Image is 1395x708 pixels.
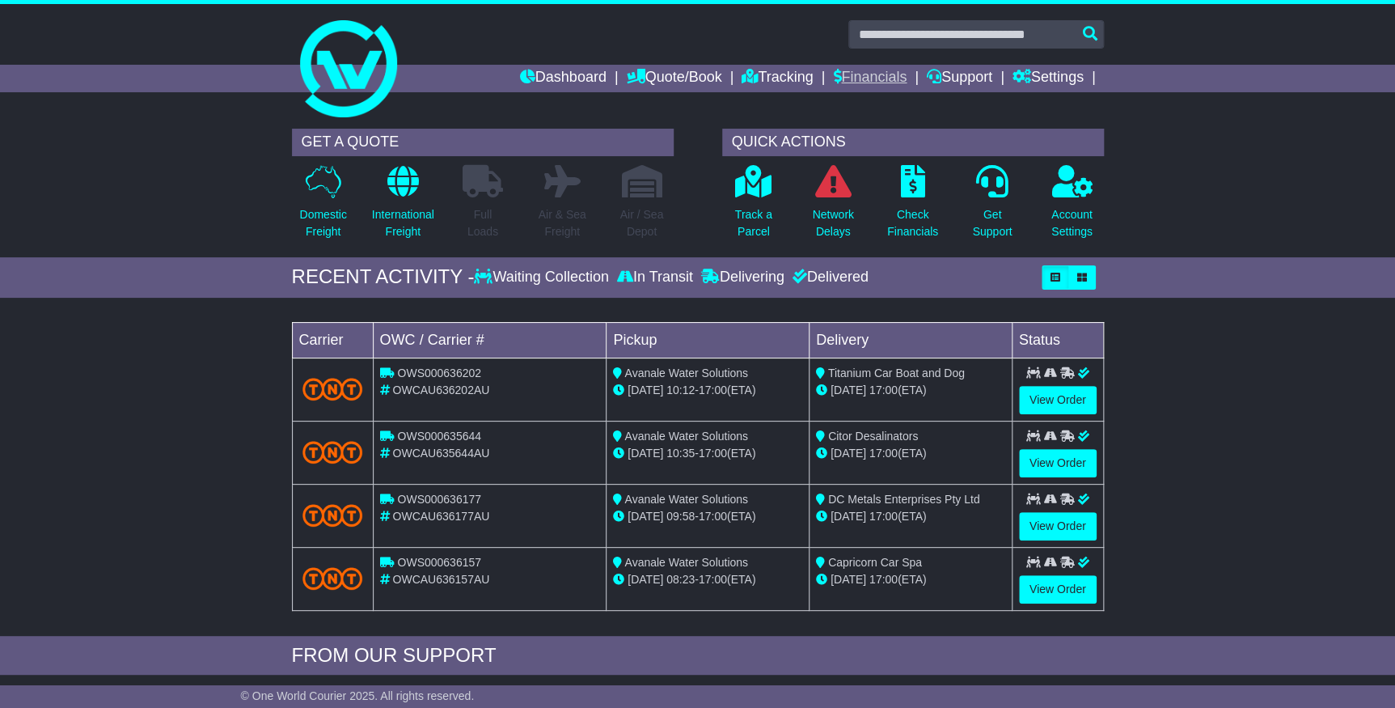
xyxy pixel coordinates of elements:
[397,367,481,379] span: OWS000636202
[613,382,802,399] div: - (ETA)
[607,322,810,358] td: Pickup
[372,206,434,240] p: International Freight
[816,445,1005,462] div: (ETA)
[241,689,475,702] span: © One World Courier 2025. All rights reserved.
[392,447,489,460] span: OWCAU635644AU
[624,493,748,506] span: Avanale Water Solutions
[666,384,695,396] span: 10:12
[1019,386,1097,414] a: View Order
[869,384,898,396] span: 17:00
[828,493,980,506] span: DC Metals Enterprises Pty Ltd
[816,571,1005,588] div: (ETA)
[666,510,695,523] span: 09:58
[628,510,663,523] span: [DATE]
[971,164,1012,249] a: GetSupport
[788,269,869,286] div: Delivered
[397,430,481,443] span: OWS000635644
[972,206,1012,240] p: Get Support
[869,510,898,523] span: 17:00
[302,441,363,463] img: TNT_Domestic.png
[298,164,347,249] a: DomesticFreight
[628,573,663,586] span: [DATE]
[397,556,481,569] span: OWS000636157
[735,206,772,240] p: Track a Parcel
[520,65,607,92] a: Dashboard
[463,206,503,240] p: Full Loads
[397,493,481,506] span: OWS000636177
[833,65,907,92] a: Financials
[302,567,363,589] img: TNT_Domestic.png
[734,164,773,249] a: Track aParcel
[373,322,607,358] td: OWC / Carrier #
[1012,322,1103,358] td: Status
[811,164,854,249] a: NetworkDelays
[624,556,748,569] span: Avanale Water Solutions
[699,510,727,523] span: 17:00
[292,322,373,358] td: Carrier
[666,573,695,586] span: 08:23
[613,571,802,588] div: - (ETA)
[699,573,727,586] span: 17:00
[722,129,1104,156] div: QUICK ACTIONS
[869,447,898,460] span: 17:00
[699,447,727,460] span: 17:00
[831,510,866,523] span: [DATE]
[628,384,663,396] span: [DATE]
[887,206,938,240] p: Check Financials
[1012,65,1084,92] a: Settings
[620,206,664,240] p: Air / Sea Depot
[1051,206,1093,240] p: Account Settings
[539,206,586,240] p: Air & Sea Freight
[742,65,813,92] a: Tracking
[816,508,1005,525] div: (ETA)
[392,384,489,396] span: OWCAU636202AU
[1019,449,1097,477] a: View Order
[302,378,363,400] img: TNT_Domestic.png
[831,447,866,460] span: [DATE]
[927,65,992,92] a: Support
[666,447,695,460] span: 10:35
[809,322,1012,358] td: Delivery
[831,573,866,586] span: [DATE]
[628,447,663,460] span: [DATE]
[302,504,363,526] img: TNT_Domestic.png
[292,265,475,289] div: RECENT ACTIVITY -
[624,367,748,379] span: Avanale Water Solutions
[1019,512,1097,541] a: View Order
[392,573,489,586] span: OWCAU636157AU
[699,384,727,396] span: 17:00
[292,644,1104,668] div: FROM OUR SUPPORT
[299,206,346,240] p: Domestic Freight
[624,430,748,443] span: Avanale Water Solutions
[816,382,1005,399] div: (ETA)
[474,269,612,286] div: Waiting Collection
[1050,164,1093,249] a: AccountSettings
[886,164,939,249] a: CheckFinancials
[613,269,697,286] div: In Transit
[697,269,788,286] div: Delivering
[1019,575,1097,604] a: View Order
[392,510,489,523] span: OWCAU636177AU
[292,129,674,156] div: GET A QUOTE
[812,206,853,240] p: Network Delays
[828,430,918,443] span: Citor Desalinators
[371,164,435,249] a: InternationalFreight
[613,508,802,525] div: - (ETA)
[626,65,721,92] a: Quote/Book
[613,445,802,462] div: - (ETA)
[869,573,898,586] span: 17:00
[831,384,866,396] span: [DATE]
[828,367,965,379] span: Titanium Car Boat and Dog
[828,556,922,569] span: Capricorn Car Spa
